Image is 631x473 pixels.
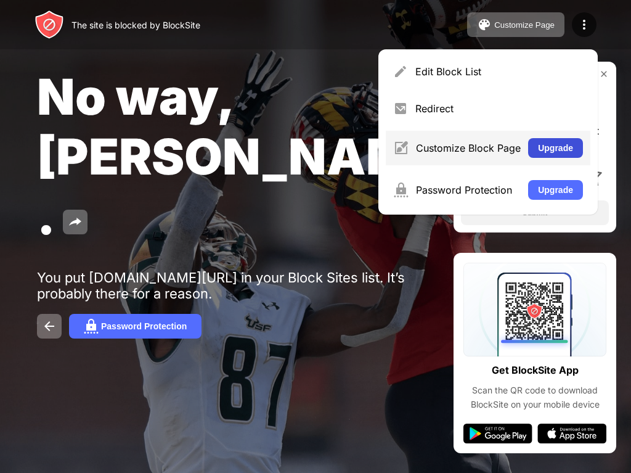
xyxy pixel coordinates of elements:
img: app-store.svg [537,424,606,443]
div: Customize Block Page [416,142,521,154]
img: header-logo.svg [35,10,64,39]
img: pallet.svg [477,17,492,32]
div: Customize Page [494,20,555,30]
img: share.svg [68,215,83,229]
img: menu-pencil.svg [393,64,408,79]
div: Redirect [415,102,583,115]
div: Password Protection [101,321,187,331]
div: Password Protection [416,184,521,196]
span: No way, [PERSON_NAME]. [37,67,462,246]
img: back.svg [42,319,57,334]
button: Customize Page [467,12,564,37]
button: Upgrade [528,180,583,200]
div: Edit Block List [415,65,583,78]
img: menu-redirect.svg [393,101,408,116]
div: The site is blocked by BlockSite [71,20,200,30]
img: rate-us-close.svg [599,69,609,79]
img: menu-customize.svg [393,141,409,155]
img: menu-icon.svg [577,17,592,32]
div: You put [DOMAIN_NAME][URL] in your Block Sites list. It’s probably there for a reason. [37,269,418,302]
img: menu-password.svg [393,183,409,197]
button: Upgrade [528,138,583,158]
img: password.svg [84,319,99,334]
button: Password Protection [69,314,202,339]
img: google-play.svg [463,424,532,443]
